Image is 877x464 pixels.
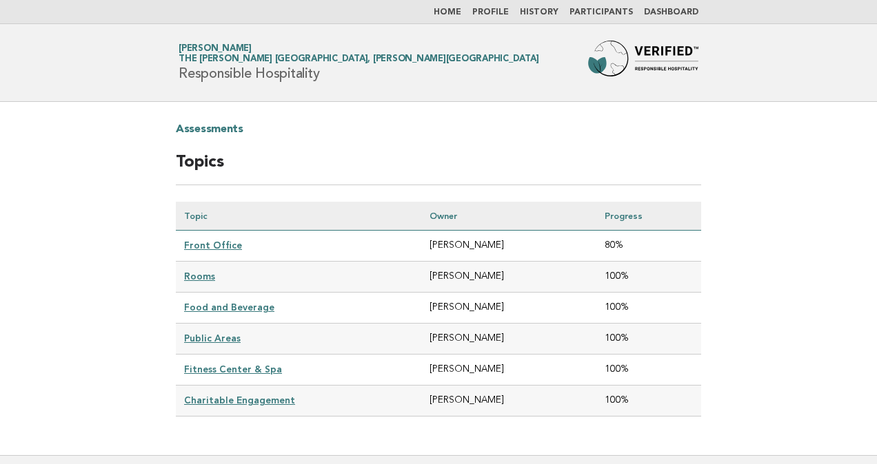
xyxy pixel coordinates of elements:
[184,363,282,375] a: Fitness Center & Spa
[421,355,596,386] td: [PERSON_NAME]
[596,293,701,324] td: 100%
[421,293,596,324] td: [PERSON_NAME]
[176,118,243,140] a: Assessments
[421,386,596,416] td: [PERSON_NAME]
[434,8,461,17] a: Home
[176,202,421,231] th: Topic
[421,262,596,293] td: [PERSON_NAME]
[421,324,596,355] td: [PERSON_NAME]
[644,8,698,17] a: Dashboard
[184,240,242,251] a: Front Office
[472,8,509,17] a: Profile
[596,324,701,355] td: 100%
[569,8,633,17] a: Participants
[596,202,701,231] th: Progress
[184,394,295,405] a: Charitable Engagement
[421,202,596,231] th: Owner
[179,45,538,81] h1: Responsible Hospitality
[596,386,701,416] td: 100%
[520,8,558,17] a: History
[596,231,701,262] td: 80%
[184,271,215,282] a: Rooms
[421,231,596,262] td: [PERSON_NAME]
[179,44,538,63] a: [PERSON_NAME]The [PERSON_NAME] [GEOGRAPHIC_DATA], [PERSON_NAME][GEOGRAPHIC_DATA]
[176,151,701,185] h2: Topics
[588,41,698,85] img: Forbes Travel Guide
[596,355,701,386] td: 100%
[184,333,241,344] a: Public Areas
[184,302,274,313] a: Food and Beverage
[596,262,701,293] td: 100%
[179,55,538,64] span: The [PERSON_NAME] [GEOGRAPHIC_DATA], [PERSON_NAME][GEOGRAPHIC_DATA]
